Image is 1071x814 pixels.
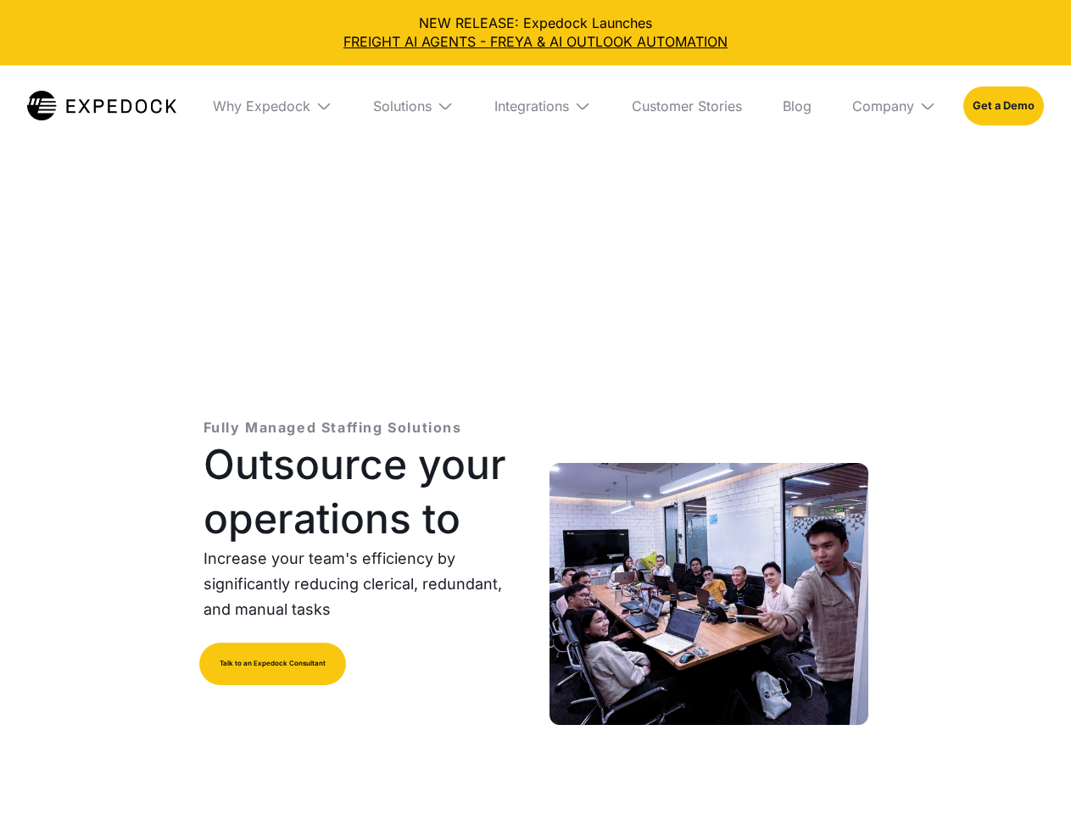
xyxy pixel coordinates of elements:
[204,546,522,622] p: Increase your team's efficiency by significantly reducing clerical, redundant, and manual tasks
[360,65,467,147] div: Solutions
[481,65,605,147] div: Integrations
[986,733,1071,814] iframe: Chat Widget
[204,438,522,546] h1: Outsource your operations to
[199,643,346,685] a: Talk to an Expedock Consultant
[204,417,462,438] p: Fully Managed Staffing Solutions
[839,65,950,147] div: Company
[494,98,569,114] div: Integrations
[852,98,914,114] div: Company
[618,65,756,147] a: Customer Stories
[199,65,346,147] div: Why Expedock
[14,32,1057,51] a: FREIGHT AI AGENTS - FREYA & AI OUTLOOK AUTOMATION
[373,98,432,114] div: Solutions
[14,14,1057,52] div: NEW RELEASE: Expedock Launches
[769,65,825,147] a: Blog
[213,98,310,114] div: Why Expedock
[963,86,1044,125] a: Get a Demo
